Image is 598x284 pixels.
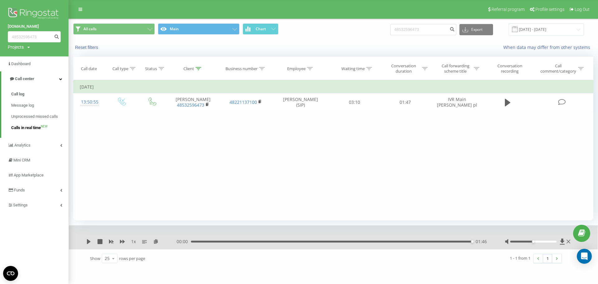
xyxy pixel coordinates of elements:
a: 1 [543,254,552,263]
span: 1 x [131,238,136,245]
span: Dashboard [11,61,31,66]
div: Call forwarding scheme title [439,63,472,74]
span: Referral program [491,7,524,12]
button: Main [158,23,240,35]
div: 13:50:55 [80,96,100,108]
span: Settings [13,203,28,207]
a: When data may differ from other systems [503,44,593,50]
span: 01:46 [476,238,487,245]
span: Unprocessed missed calls [11,113,58,120]
img: Ringostat logo [8,6,61,22]
span: rows per page [119,256,145,261]
div: Accessibility label [532,240,534,243]
a: Call center [1,71,69,86]
button: All calls [73,23,155,35]
td: 01:47 [380,93,431,111]
div: Accessibility label [471,240,474,243]
div: Conversation recording [490,63,530,74]
div: Waiting time [341,66,365,71]
a: Call log [11,89,69,100]
div: 1 - 1 from 1 [510,255,530,261]
a: 48532596473 [177,102,204,108]
div: Call comment/category [540,63,577,74]
a: Message log [11,100,69,111]
td: [PERSON_NAME] (SIP) [272,93,329,111]
span: Log Out [575,7,590,12]
span: Calls in real time [11,125,41,131]
span: Profile settings [535,7,564,12]
span: Mini CRM [13,158,30,162]
span: Message log [11,102,34,108]
div: Status [145,66,157,71]
a: [DOMAIN_NAME] [8,23,61,30]
td: [DATE] [74,81,593,93]
input: Search by number [8,31,61,42]
span: Analytics [14,143,31,147]
span: App Marketplace [14,173,44,177]
button: Export [459,24,493,35]
a: Unprocessed missed calls [11,111,69,122]
td: IVR Main [PERSON_NAME] pl [431,93,483,111]
a: 48221137100 [230,99,257,105]
input: Search by number [390,24,456,35]
span: Call log [11,91,24,97]
td: [PERSON_NAME] [167,93,219,111]
span: Call center [15,76,34,81]
td: 03:10 [329,93,380,111]
div: 25 [105,255,110,262]
span: 00:00 [177,238,191,245]
div: Projects [8,44,24,50]
div: Business number [225,66,258,71]
button: Chart [243,23,278,35]
span: Funds [14,188,25,192]
div: Call type [112,66,128,71]
div: Call date [81,66,97,71]
div: Employee [287,66,306,71]
div: Client [183,66,194,71]
span: Show [90,256,100,261]
button: Reset filters [73,45,101,50]
div: Conversation duration [387,63,420,74]
a: Calls in real timeNEW [11,122,69,133]
span: Chart [256,27,266,31]
span: All calls [83,26,97,31]
div: Open Intercom Messenger [577,249,592,264]
button: Open CMP widget [3,266,18,281]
